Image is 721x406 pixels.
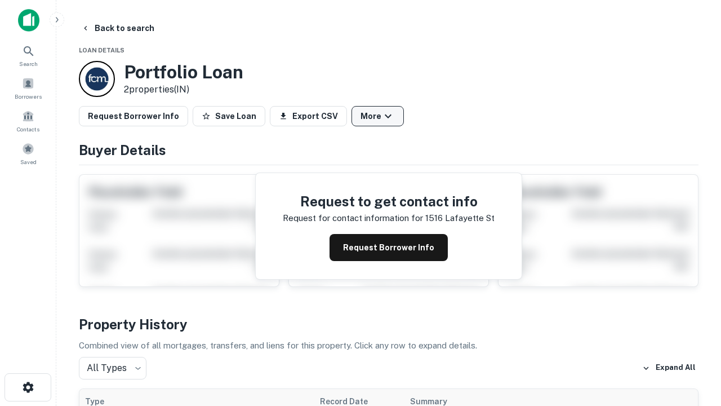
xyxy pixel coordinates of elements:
button: More [351,106,404,126]
h3: Portfolio Loan [124,61,243,83]
a: Borrowers [3,73,53,103]
h4: Request to get contact info [283,191,495,211]
button: Request Borrower Info [330,234,448,261]
button: Save Loan [193,106,265,126]
p: 1516 lafayette st [425,211,495,225]
p: Combined view of all mortgages, transfers, and liens for this property. Click any row to expand d... [79,339,698,352]
button: Request Borrower Info [79,106,188,126]
span: Search [19,59,38,68]
a: Contacts [3,105,53,136]
button: Expand All [639,360,698,377]
a: Search [3,40,53,70]
button: Back to search [77,18,159,38]
button: Export CSV [270,106,347,126]
a: Saved [3,138,53,169]
span: Contacts [17,125,39,134]
iframe: Chat Widget [665,280,721,334]
span: Saved [20,157,37,166]
span: Borrowers [15,92,42,101]
img: capitalize-icon.png [18,9,39,32]
p: 2 properties (IN) [124,83,243,96]
h4: Buyer Details [79,140,698,160]
h4: Property History [79,314,698,334]
span: Loan Details [79,47,124,54]
div: All Types [79,357,146,379]
p: Request for contact information for [283,211,423,225]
